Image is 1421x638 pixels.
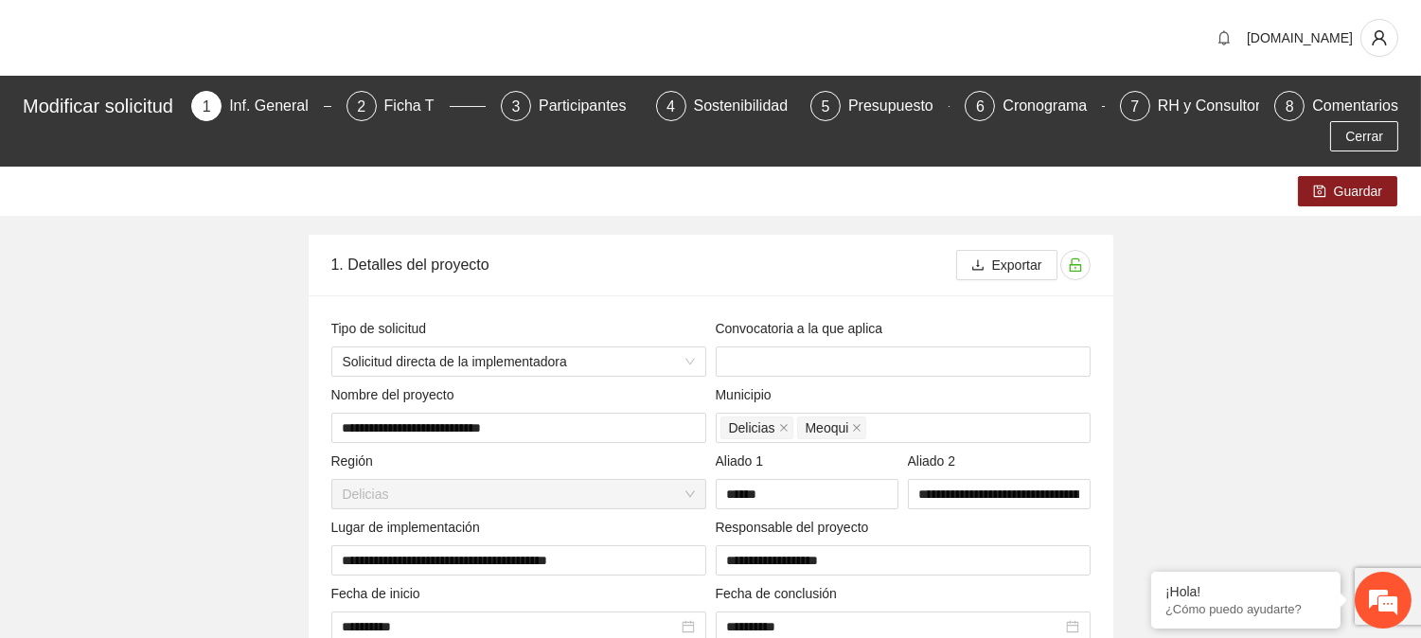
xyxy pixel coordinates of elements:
span: Aliado 2 [908,451,963,471]
div: 5Presupuesto [810,91,950,121]
div: 3Participantes [501,91,640,121]
div: 8Comentarios [1274,91,1398,121]
span: Delicias [720,416,793,439]
div: 6Cronograma [965,91,1104,121]
span: 5 [822,98,830,115]
span: Municipio [716,384,779,405]
button: saveGuardar [1298,176,1397,206]
span: Meoqui [806,417,849,438]
span: 7 [1130,98,1139,115]
div: Participantes [539,91,642,121]
div: Minimizar ventana de chat en vivo [311,9,356,55]
div: Presupuesto [848,91,949,121]
div: ¡Hola! [1165,584,1326,599]
div: 7RH y Consultores [1120,91,1259,121]
span: Fecha de inicio [331,583,428,604]
div: Cronograma [1003,91,1102,121]
span: Delicias [729,417,775,438]
span: Aliado 1 [716,451,771,471]
span: Delicias [343,480,695,508]
span: close [852,423,861,433]
span: 4 [666,98,675,115]
div: 1Inf. General [191,91,330,121]
span: Convocatoria a la que aplica [716,318,890,339]
span: Fecha de conclusión [716,583,844,604]
span: Lugar de implementación [331,517,488,538]
span: Guardar [1334,181,1382,202]
button: bell [1209,23,1239,53]
span: Estamos en línea. [110,210,261,401]
div: Chatee con nosotros ahora [98,97,318,121]
span: Tipo de solicitud [331,318,434,339]
div: 2Ficha T [346,91,486,121]
div: 4Sostenibilidad [656,91,795,121]
textarea: Escriba su mensaje y pulse “Intro” [9,432,361,498]
span: bell [1210,30,1238,45]
div: 1. Detalles del proyecto [331,238,956,292]
span: Solicitud directa de la implementadora [343,347,695,376]
span: Nombre del proyecto [331,384,462,405]
div: Modificar solicitud [23,91,180,121]
div: Inf. General [229,91,324,121]
span: user [1361,29,1397,46]
button: Cerrar [1330,121,1398,151]
span: Responsable del proyecto [716,517,877,538]
span: unlock [1061,257,1090,273]
span: 6 [976,98,985,115]
div: Sostenibilidad [694,91,804,121]
span: Meoqui [797,416,867,439]
div: Comentarios [1312,91,1398,121]
span: 8 [1286,98,1294,115]
span: save [1313,185,1326,200]
p: ¿Cómo puedo ayudarte? [1165,602,1326,616]
span: Región [331,451,381,471]
span: Exportar [992,255,1042,275]
span: 1 [203,98,211,115]
span: download [971,258,985,274]
button: unlock [1060,250,1091,280]
button: downloadExportar [956,250,1057,280]
span: Cerrar [1345,126,1383,147]
button: user [1360,19,1398,57]
div: Ficha T [384,91,450,121]
span: close [779,423,789,433]
span: [DOMAIN_NAME] [1247,30,1353,45]
span: 2 [357,98,365,115]
div: RH y Consultores [1158,91,1291,121]
span: 3 [512,98,521,115]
